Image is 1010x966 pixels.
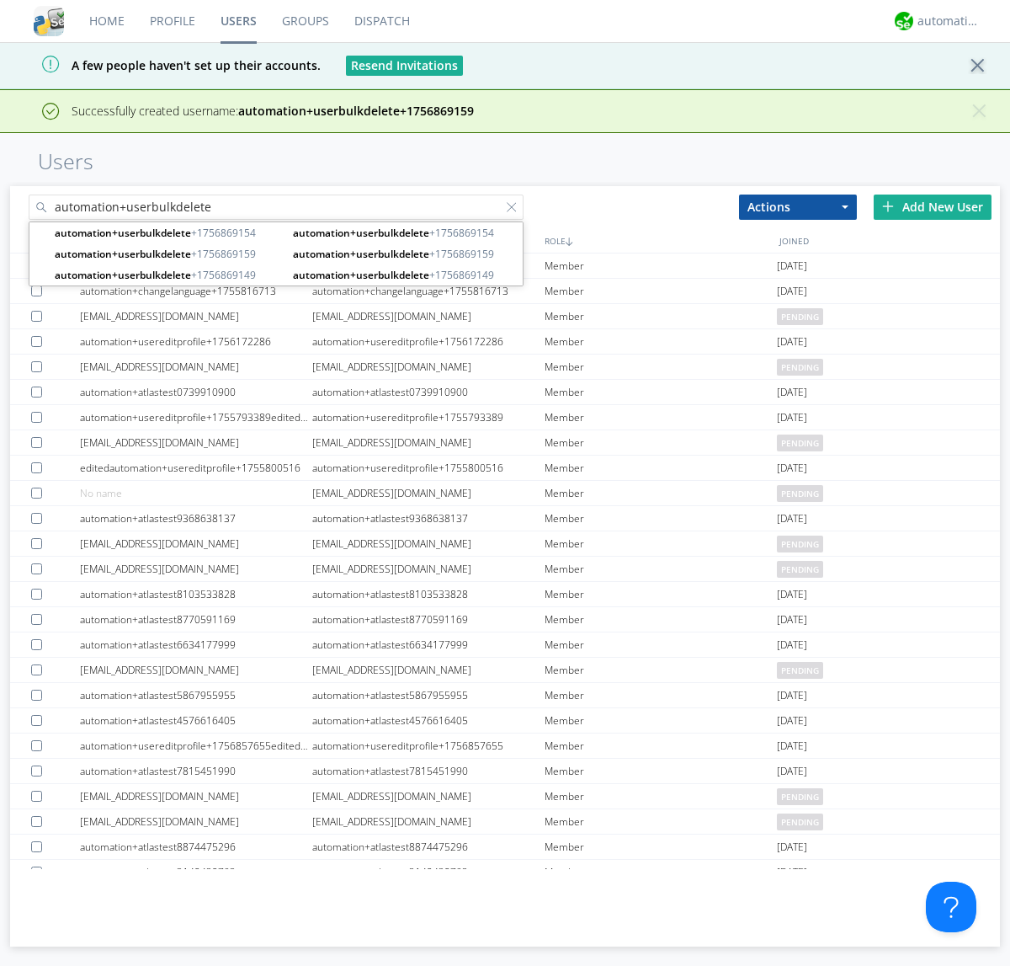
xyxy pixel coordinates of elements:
[10,481,1000,506] a: No name[EMAIL_ADDRESS][DOMAIN_NAME]Memberpending
[10,279,1000,304] a: automation+changelanguage+1755816713automation+changelanguage+1755816713Member[DATE]
[293,226,429,240] strong: automation+userbulkdelete
[80,658,312,682] div: [EMAIL_ADDRESS][DOMAIN_NAME]
[80,809,312,834] div: [EMAIL_ADDRESS][DOMAIN_NAME]
[10,557,1000,582] a: [EMAIL_ADDRESS][DOMAIN_NAME][EMAIL_ADDRESS][DOMAIN_NAME]Memberpending
[312,456,545,480] div: automation+usereditprofile+1755800516
[545,456,777,480] div: Member
[312,279,545,303] div: automation+changelanguage+1755816713
[10,835,1000,860] a: automation+atlastest8874475296automation+atlastest8874475296Member[DATE]
[777,485,823,502] span: pending
[545,481,777,505] div: Member
[777,456,807,481] span: [DATE]
[80,486,122,500] span: No name
[10,759,1000,784] a: automation+atlastest7815451990automation+atlastest7815451990Member[DATE]
[10,658,1000,683] a: [EMAIL_ADDRESS][DOMAIN_NAME][EMAIL_ADDRESS][DOMAIN_NAME]Memberpending
[545,632,777,657] div: Member
[10,784,1000,809] a: [EMAIL_ADDRESS][DOMAIN_NAME][EMAIL_ADDRESS][DOMAIN_NAME]Memberpending
[775,228,1010,253] div: JOINED
[80,405,312,430] div: automation+usereditprofile+1755793389editedautomation+usereditprofile+1755793389
[545,809,777,834] div: Member
[10,683,1000,708] a: automation+atlastest5867955955automation+atlastest5867955955Member[DATE]
[312,405,545,430] div: automation+usereditprofile+1755793389
[80,607,312,632] div: automation+atlastest8770591169
[80,683,312,707] div: automation+atlastest5867955955
[13,57,321,73] span: A few people haven't set up their accounts.
[55,268,191,282] strong: automation+userbulkdelete
[312,430,545,455] div: [EMAIL_ADDRESS][DOMAIN_NAME]
[777,380,807,405] span: [DATE]
[545,708,777,733] div: Member
[545,734,777,758] div: Member
[917,13,981,29] div: automation+atlas
[545,860,777,884] div: Member
[80,759,312,783] div: automation+atlastest7815451990
[545,355,777,379] div: Member
[545,582,777,606] div: Member
[10,809,1000,835] a: [EMAIL_ADDRESS][DOMAIN_NAME][EMAIL_ADDRESS][DOMAIN_NAME]Memberpending
[10,708,1000,734] a: automation+atlastest4576616405automation+atlastest4576616405Member[DATE]
[312,355,545,379] div: [EMAIL_ADDRESS][DOMAIN_NAME]
[10,531,1000,557] a: [EMAIL_ADDRESS][DOMAIN_NAME][EMAIL_ADDRESS][DOMAIN_NAME]Memberpending
[80,456,312,480] div: editedautomation+usereditprofile+1755800516
[10,304,1000,329] a: [EMAIL_ADDRESS][DOMAIN_NAME][EMAIL_ADDRESS][DOMAIN_NAME]Memberpending
[777,788,823,805] span: pending
[312,481,545,505] div: [EMAIL_ADDRESS][DOMAIN_NAME]
[80,734,312,758] div: automation+usereditprofile+1756857655editedautomation+usereditprofile+1756857655
[10,607,1000,632] a: automation+atlastest8770591169automation+atlastest8770591169Member[DATE]
[80,531,312,556] div: [EMAIL_ADDRESS][DOMAIN_NAME]
[312,860,545,884] div: automation+atlastest3142432793
[10,329,1000,355] a: automation+usereditprofile+1756172286automation+usereditprofile+1756172286Member[DATE]
[10,355,1000,380] a: [EMAIL_ADDRESS][DOMAIN_NAME][EMAIL_ADDRESS][DOMAIN_NAME]Memberpending
[80,708,312,733] div: automation+atlastest4576616405
[10,405,1000,430] a: automation+usereditprofile+1755793389editedautomation+usereditprofile+1755793389automation+usered...
[895,12,913,30] img: d2d01cd9b4174d08988066c6d424eccd
[10,860,1000,885] a: automation+atlastest3142432793automation+atlastest3142432793Member[DATE]
[10,456,1000,481] a: editedautomation+usereditprofile+1755800516automation+usereditprofile+1755800516Member[DATE]
[80,860,312,884] div: automation+atlastest3142432793
[55,225,280,241] span: +1756869154
[10,430,1000,456] a: [EMAIL_ADDRESS][DOMAIN_NAME][EMAIL_ADDRESS][DOMAIN_NAME]Memberpending
[545,304,777,328] div: Member
[312,835,545,859] div: automation+atlastest8874475296
[777,405,807,430] span: [DATE]
[312,557,545,581] div: [EMAIL_ADDRESS][DOMAIN_NAME]
[777,835,807,860] span: [DATE]
[80,430,312,455] div: [EMAIL_ADDRESS][DOMAIN_NAME]
[545,784,777,809] div: Member
[10,506,1000,531] a: automation+atlastest9368638137automation+atlastest9368638137Member[DATE]
[777,814,823,830] span: pending
[29,195,524,220] input: Search users
[312,506,545,531] div: automation+atlastest9368638137
[777,632,807,658] span: [DATE]
[777,329,807,355] span: [DATE]
[545,557,777,581] div: Member
[312,708,545,733] div: automation+atlastest4576616405
[55,226,191,240] strong: automation+userbulkdelete
[545,329,777,354] div: Member
[545,759,777,783] div: Member
[312,759,545,783] div: automation+atlastest7815451990
[739,195,857,220] button: Actions
[80,557,312,581] div: [EMAIL_ADDRESS][DOMAIN_NAME]
[777,359,823,376] span: pending
[80,582,312,606] div: automation+atlastest8103533828
[80,784,312,809] div: [EMAIL_ADDRESS][DOMAIN_NAME]
[80,304,312,328] div: [EMAIL_ADDRESS][DOMAIN_NAME]
[540,228,775,253] div: ROLE
[545,607,777,632] div: Member
[293,246,518,262] span: +1756869159
[777,708,807,734] span: [DATE]
[312,809,545,834] div: [EMAIL_ADDRESS][DOMAIN_NAME]
[312,784,545,809] div: [EMAIL_ADDRESS][DOMAIN_NAME]
[545,430,777,455] div: Member
[545,254,777,278] div: Member
[293,267,518,283] span: +1756869149
[80,279,312,303] div: automation+changelanguage+1755816713
[545,835,777,859] div: Member
[312,531,545,556] div: [EMAIL_ADDRESS][DOMAIN_NAME]
[312,582,545,606] div: automation+atlastest8103533828
[80,506,312,531] div: automation+atlastest9368638137
[545,279,777,303] div: Member
[777,279,807,304] span: [DATE]
[312,304,545,328] div: [EMAIL_ADDRESS][DOMAIN_NAME]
